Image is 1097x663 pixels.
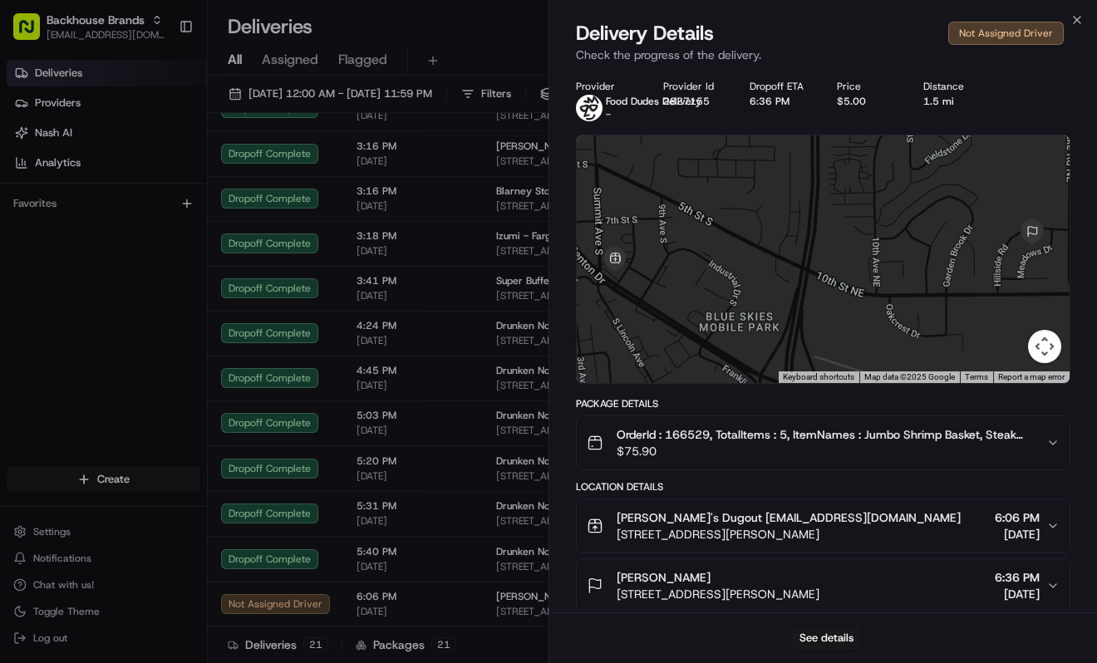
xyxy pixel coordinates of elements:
[995,526,1040,543] span: [DATE]
[995,569,1040,586] span: 6:36 PM
[606,95,701,108] span: Food Dudes Delivery
[17,160,47,189] img: 1736555255976-a54dd68f-1ca7-489b-9aae-adbdc363a1c4
[576,20,714,47] span: Delivery Details
[577,559,1070,612] button: [PERSON_NAME][STREET_ADDRESS][PERSON_NAME]6:36 PM[DATE]
[617,443,1033,459] span: $75.90
[258,214,303,233] button: See all
[576,480,1070,494] div: Location Details
[157,372,267,389] span: API Documentation
[165,413,201,425] span: Pylon
[577,499,1070,552] button: [PERSON_NAME]'s Dugout [EMAIL_ADDRESS][DOMAIN_NAME][STREET_ADDRESS][PERSON_NAME]6:06 PM[DATE]
[576,47,1070,63] p: Check the progress of the delivery.
[1028,330,1061,363] button: Map camera controls
[17,217,111,230] div: Past conversations
[923,95,984,108] div: 1.5 mi
[17,17,50,51] img: Nash
[35,160,65,189] img: 8571987876998_91fb9ceb93ad5c398215_72.jpg
[117,412,201,425] a: Powered byPylon
[147,303,181,317] span: [DATE]
[43,108,274,125] input: Clear
[17,67,303,94] p: Welcome 👋
[581,361,636,383] a: Open this area in Google Maps (opens a new window)
[965,372,988,381] a: Terms (opens in new tab)
[17,243,43,269] img: FDD Support
[864,372,955,381] span: Map data ©2025 Google
[75,160,273,176] div: Start new chat
[617,509,961,526] span: [PERSON_NAME]'s Dugout [EMAIL_ADDRESS][DOMAIN_NAME]
[10,366,134,395] a: 📗Knowledge Base
[33,304,47,317] img: 1736555255976-a54dd68f-1ca7-489b-9aae-adbdc363a1c4
[617,526,961,543] span: [STREET_ADDRESS][PERSON_NAME]
[17,287,43,314] img: Asif Zaman Khan
[138,303,144,317] span: •
[140,374,154,387] div: 💻
[998,372,1065,381] a: Report a map error
[750,95,810,108] div: 6:36 PM
[576,397,1070,410] div: Package Details
[663,80,724,93] div: Provider Id
[283,165,303,184] button: Start new chat
[617,586,819,602] span: [STREET_ADDRESS][PERSON_NAME]
[52,258,116,272] span: FDD Support
[75,176,229,189] div: We're available if you need us!
[576,95,603,121] img: food_dudes.png
[995,586,1040,602] span: [DATE]
[52,303,135,317] span: [PERSON_NAME]
[617,426,1033,443] span: OrderId : 166529, TotalItems : 5, ItemNames : Jumbo Shrimp Basket, Steak Sandwich, Dugout Bacon C...
[995,509,1040,526] span: 6:06 PM
[576,80,637,93] div: Provider
[837,80,898,93] div: Price
[128,258,162,272] span: [DATE]
[577,416,1070,469] button: OrderId : 166529, TotalItems : 5, ItemNames : Jumbo Shrimp Basket, Steak Sandwich, Dugout Bacon C...
[581,361,636,383] img: Google
[792,626,861,650] button: See details
[663,95,710,108] button: 2827155
[17,374,30,387] div: 📗
[119,258,125,272] span: •
[134,366,273,395] a: 💻API Documentation
[606,108,611,121] span: -
[837,95,898,108] div: $5.00
[617,569,711,586] span: [PERSON_NAME]
[33,372,127,389] span: Knowledge Base
[750,80,810,93] div: Dropoff ETA
[783,371,854,383] button: Keyboard shortcuts
[923,80,984,93] div: Distance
